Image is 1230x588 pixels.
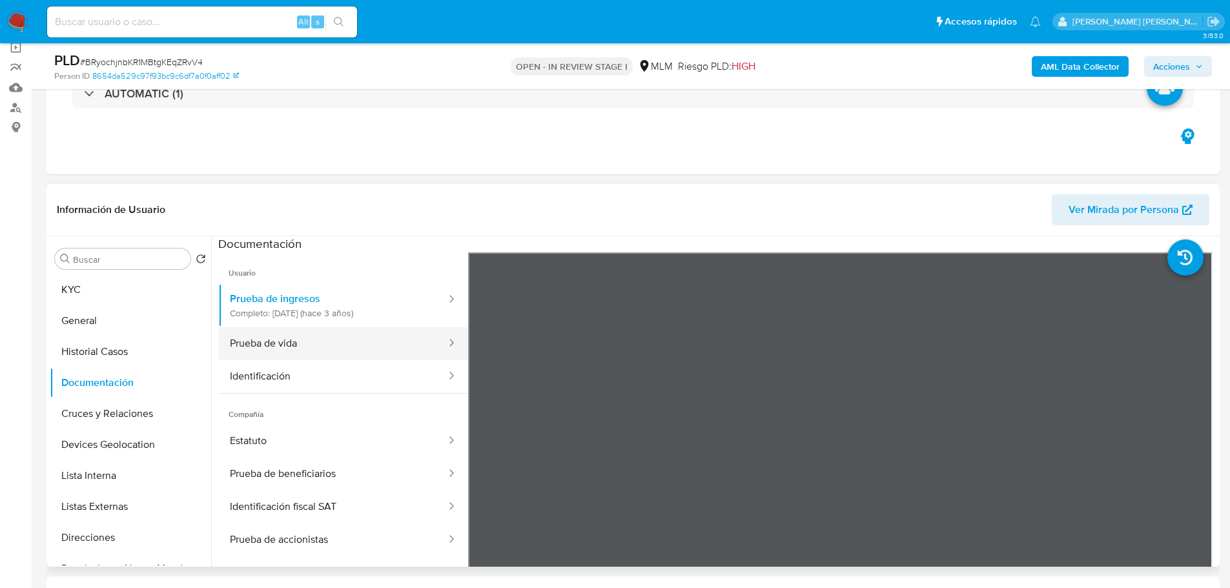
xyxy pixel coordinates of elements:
button: Listas Externas [50,491,211,522]
h1: Información de Usuario [57,203,165,216]
span: Alt [298,15,309,28]
button: Buscar [60,254,70,264]
span: Acciones [1153,56,1190,77]
button: Acciones [1144,56,1212,77]
span: HIGH [732,59,755,74]
b: PLD [54,50,80,70]
div: AUTOMATIC (1) [72,79,1194,108]
a: Salir [1207,15,1220,28]
button: AML Data Collector [1032,56,1129,77]
button: Volver al orden por defecto [196,254,206,268]
input: Buscar [73,254,185,265]
button: Ver Mirada por Persona [1052,194,1209,225]
button: Documentación [50,367,211,398]
button: Cruces y Relaciones [50,398,211,429]
a: Notificaciones [1030,16,1041,27]
span: Accesos rápidos [945,15,1017,28]
span: s [316,15,320,28]
div: MLM [638,59,673,74]
b: Person ID [54,70,90,82]
h3: AUTOMATIC (1) [105,86,183,101]
button: search-icon [325,13,352,31]
b: AML Data Collector [1041,56,1120,77]
button: Direcciones [50,522,211,553]
p: OPEN - IN REVIEW STAGE I [511,57,633,76]
span: # BRyochjnbKR1MBtgKEqZRvV4 [80,56,203,68]
p: michelleangelica.rodriguez@mercadolibre.com.mx [1072,15,1203,28]
span: Riesgo PLD: [678,59,755,74]
button: General [50,305,211,336]
button: Lista Interna [50,460,211,491]
a: 8654da529c97f93bc9c6df7a0f0aff02 [92,70,239,82]
button: Restricciones Nuevo Mundo [50,553,211,584]
button: KYC [50,274,211,305]
span: 3.153.0 [1203,30,1224,41]
input: Buscar usuario o caso... [47,14,357,30]
button: Historial Casos [50,336,211,367]
button: Devices Geolocation [50,429,211,460]
span: Ver Mirada por Persona [1069,194,1179,225]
